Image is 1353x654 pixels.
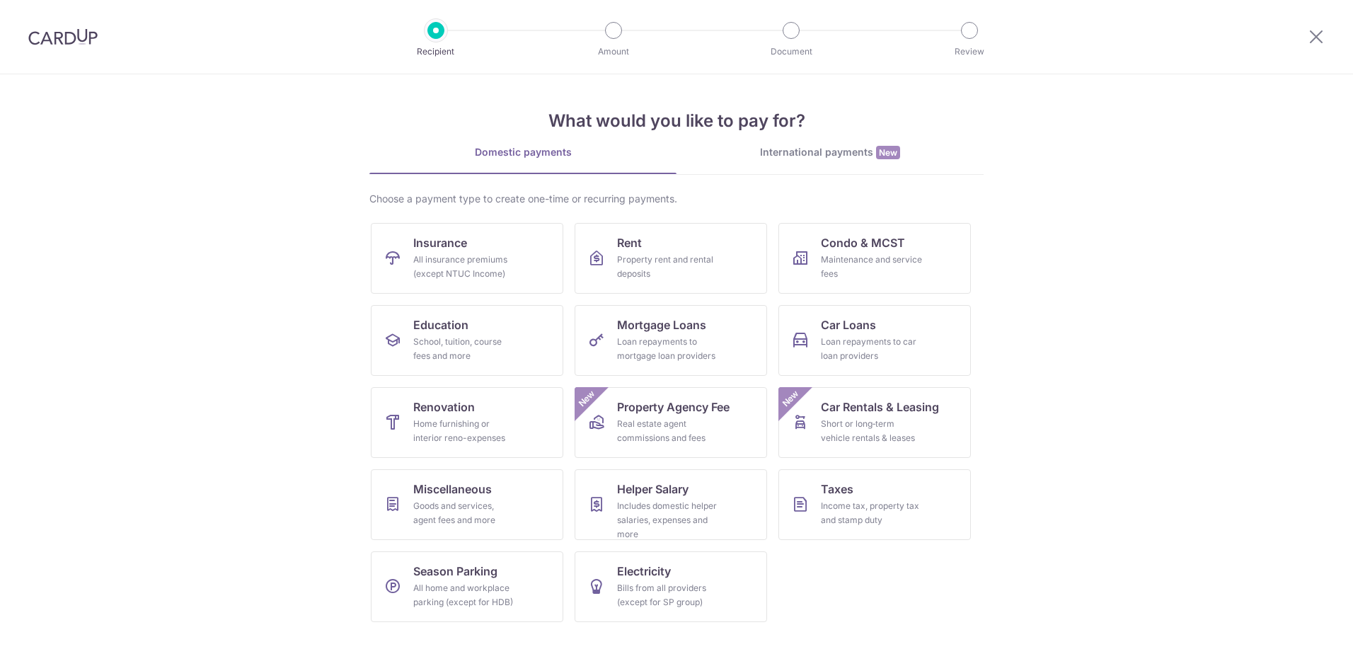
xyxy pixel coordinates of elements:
[617,335,719,363] div: Loan repayments to mortgage loan providers
[371,305,563,376] a: EducationSchool, tuition, course fees and more
[575,305,767,376] a: Mortgage LoansLoan repayments to mortgage loan providers
[778,305,971,376] a: Car LoansLoan repayments to car loan providers
[575,469,767,540] a: Helper SalaryIncludes domestic helper salaries, expenses and more
[821,234,905,251] span: Condo & MCST
[617,417,719,445] div: Real estate agent commissions and fees
[369,145,676,159] div: Domestic payments
[821,316,876,333] span: Car Loans
[617,234,642,251] span: Rent
[384,45,488,59] p: Recipient
[778,469,971,540] a: TaxesIncome tax, property tax and stamp duty
[617,499,719,541] div: Includes domestic helper salaries, expenses and more
[617,581,719,609] div: Bills from all providers (except for SP group)
[371,469,563,540] a: MiscellaneousGoods and services, agent fees and more
[413,253,515,281] div: All insurance premiums (except NTUC Income)
[821,398,939,415] span: Car Rentals & Leasing
[779,387,802,411] span: New
[821,499,923,527] div: Income tax, property tax and stamp duty
[778,223,971,294] a: Condo & MCSTMaintenance and service fees
[821,253,923,281] div: Maintenance and service fees
[413,581,515,609] div: All home and workplace parking (except for HDB)
[413,481,492,498] span: Miscellaneous
[821,417,923,445] div: Short or long‑term vehicle rentals & leases
[413,316,468,333] span: Education
[876,146,900,159] span: New
[369,108,984,134] h4: What would you like to pay for?
[917,45,1022,59] p: Review
[371,387,563,458] a: RenovationHome furnishing or interior reno-expenses
[821,335,923,363] div: Loan repayments to car loan providers
[413,563,497,580] span: Season Parking
[575,223,767,294] a: RentProperty rent and rental deposits
[617,481,689,498] span: Helper Salary
[821,481,853,498] span: Taxes
[575,387,767,458] a: Property Agency FeeReal estate agent commissions and feesNew
[413,234,467,251] span: Insurance
[413,499,515,527] div: Goods and services, agent fees and more
[575,551,767,622] a: ElectricityBills from all providers (except for SP group)
[413,417,515,445] div: Home furnishing or interior reno-expenses
[371,223,563,294] a: InsuranceAll insurance premiums (except NTUC Income)
[561,45,666,59] p: Amount
[617,316,706,333] span: Mortgage Loans
[676,145,984,160] div: International payments
[617,563,671,580] span: Electricity
[617,253,719,281] div: Property rent and rental deposits
[369,192,984,206] div: Choose a payment type to create one-time or recurring payments.
[778,387,971,458] a: Car Rentals & LeasingShort or long‑term vehicle rentals & leasesNew
[617,398,730,415] span: Property Agency Fee
[413,335,515,363] div: School, tuition, course fees and more
[575,387,599,411] span: New
[413,398,475,415] span: Renovation
[28,28,98,45] img: CardUp
[739,45,844,59] p: Document
[371,551,563,622] a: Season ParkingAll home and workplace parking (except for HDB)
